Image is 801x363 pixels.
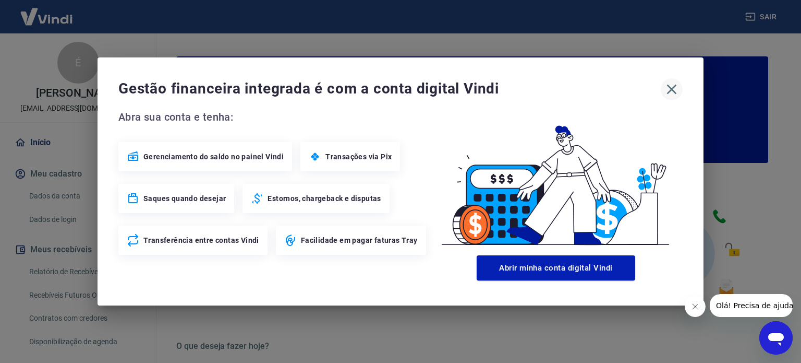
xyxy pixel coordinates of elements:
span: Transferência entre contas Vindi [143,235,259,245]
img: Good Billing [429,109,683,251]
button: Abrir minha conta digital Vindi [477,255,635,280]
iframe: Mensagem da empresa [710,294,793,317]
span: Transações via Pix [325,151,392,162]
span: Gestão financeira integrada é com a conta digital Vindi [118,78,661,99]
iframe: Botão para abrir a janela de mensagens [759,321,793,355]
span: Olá! Precisa de ajuda? [6,7,88,16]
span: Gerenciamento do saldo no painel Vindi [143,151,284,162]
span: Estornos, chargeback e disputas [268,193,381,204]
iframe: Fechar mensagem [685,296,706,317]
span: Saques quando desejar [143,193,226,204]
span: Abra sua conta e tenha: [118,109,429,125]
span: Facilidade em pagar faturas Tray [301,235,418,245]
